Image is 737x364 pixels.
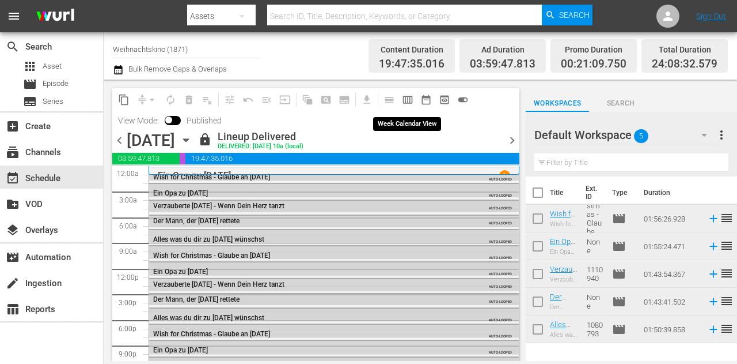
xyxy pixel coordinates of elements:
[153,189,208,197] span: Ein Opa zu [DATE]
[720,294,734,308] span: reorder
[6,276,20,290] span: Ingestion
[216,88,239,111] span: Customize Events
[158,170,231,181] p: Ein Opa zu [DATE]
[470,58,535,71] span: 03:59:47.813
[489,216,512,225] span: AUTO-LOOPED
[589,97,652,110] span: Search
[489,313,512,322] span: AUTO-LOOPED
[634,124,648,148] span: 5
[470,42,535,58] div: Ad Duration
[112,153,180,164] span: 03:59:47.813
[489,201,512,210] span: AUTO-LOOPED
[153,346,208,354] span: Ein Opa zu [DATE]
[43,78,69,89] span: Episode
[112,116,165,125] span: View Mode:
[696,12,726,21] a: Sign Out
[198,133,212,147] span: lock
[489,234,512,243] span: AUTO-LOOPED
[153,280,284,288] span: Verzauberte [DATE] - Wenn Dein Herz tanzt
[582,232,607,260] td: None
[218,143,303,151] div: DELIVERED: [DATE] 10a (local)
[550,303,577,311] div: Der Mann, der [DATE] rettete
[505,133,519,148] span: chevron_right
[707,323,720,336] svg: Add to Schedule
[198,91,216,109] span: Clear Lineup
[561,42,626,58] div: Promo Duration
[457,94,469,106] span: toggle_on
[579,177,605,209] th: Ext. ID
[127,131,175,150] div: [DATE]
[534,119,718,151] div: Default Workspace
[6,145,20,159] span: Channels
[550,177,579,209] th: Title
[582,260,607,288] td: 1110940
[354,88,376,111] span: Download as CSV
[639,316,702,343] td: 01:50:39.858
[550,237,575,263] a: Ein Opa zu [DATE]
[317,91,335,109] span: Create Search Block
[43,96,63,107] span: Series
[6,119,20,133] span: Create
[127,65,227,73] span: Bulk Remove Gaps & Overlaps
[335,91,354,109] span: Create Series Block
[133,91,161,109] span: Remove Gaps & Overlaps
[503,172,507,180] p: 1
[489,267,512,276] span: AUTO-LOOPED
[489,279,512,288] span: AUTO-LOOPED
[153,252,270,260] span: Wish for Christmas - Glaube an [DATE]
[218,130,303,143] div: Lineup Delivered
[6,223,20,237] span: Overlays
[550,248,577,256] div: Ein Opa zu [DATE]
[153,173,270,181] span: Wish for Christmas - Glaube an [DATE]
[112,133,127,148] span: chevron_left
[612,239,626,253] span: Episode
[639,205,702,232] td: 01:56:26.928
[420,94,432,106] span: date_range_outlined
[153,330,270,338] span: Wish for Christmas - Glaube an [DATE]
[550,331,577,339] div: Alles was du dir zu [DATE] wünschst
[639,288,702,316] td: 01:43:41.502
[28,3,83,30] img: ans4CAIJ8jUAAAAAAAAAAAAAAAAAAAAAAAAgQb4GAAAAAAAAAAAAAAAAAAAAAAAAJMjXAAAAAAAAAAAAAAAAAAAAAAAAgAT5G...
[489,294,512,303] span: AUTO-LOOPED
[559,5,590,25] span: Search
[23,77,37,91] span: Episode
[489,188,512,197] span: AUTO-LOOPED
[707,240,720,253] svg: Add to Schedule
[582,288,607,316] td: None
[720,267,734,280] span: reorder
[153,202,284,210] span: Verzauberte [DATE] - Wenn Dein Herz tanzt
[707,295,720,308] svg: Add to Schedule
[6,171,20,185] span: Schedule
[23,95,37,108] span: Series
[115,91,133,109] span: Copy Lineup
[489,345,512,354] span: AUTO-LOOPED
[612,267,626,281] span: Episode
[639,260,702,288] td: 01:43:54.367
[639,232,702,260] td: 01:55:24.471
[6,40,20,54] span: Search
[6,302,20,316] span: Reports
[6,250,20,264] span: Automation
[153,295,240,303] span: Der Mann, der [DATE] rettete
[720,211,734,225] span: reorder
[612,212,626,226] span: Episode
[294,88,317,111] span: Refresh All Search Blocks
[379,58,445,71] span: 19:47:35.016
[161,91,180,109] span: Loop Content
[550,220,577,228] div: Wish for Christmas - Glaube an [DATE]
[637,177,706,209] th: Duration
[439,94,450,106] span: preview_outlined
[715,128,728,142] span: more_vert
[489,250,512,260] span: AUTO-LOOPED
[652,58,717,71] span: 24:08:32.579
[118,94,130,106] span: content_copy
[612,295,626,309] span: Episode
[6,197,20,211] span: VOD
[185,153,519,164] span: 19:47:35.016
[7,9,21,23] span: menu
[612,322,626,336] span: Episode
[550,292,571,336] a: Der Mann, der [DATE] rettete
[417,91,435,109] span: Month Calendar View
[454,91,472,109] span: 24 hours Lineup View is ON
[276,91,294,109] span: Update Metadata from Key Asset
